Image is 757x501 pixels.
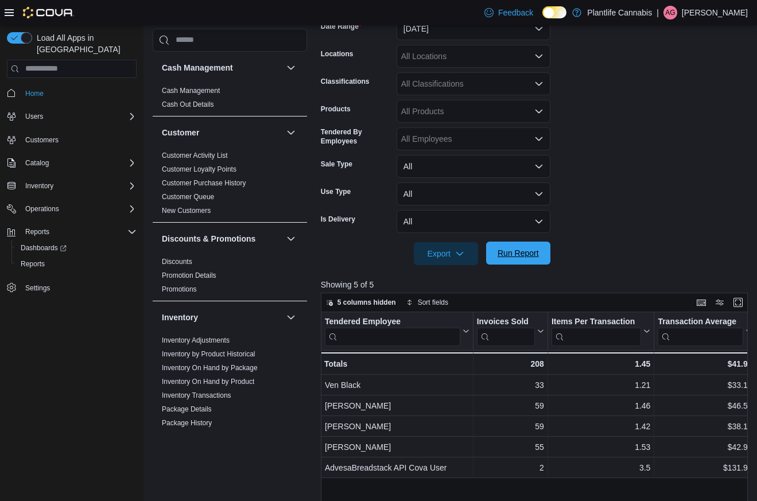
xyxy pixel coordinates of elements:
[658,316,743,345] div: Transaction Average
[21,259,45,269] span: Reports
[658,316,743,327] div: Transaction Average
[162,285,197,293] a: Promotions
[162,285,197,294] span: Promotions
[16,241,137,255] span: Dashboards
[162,377,254,386] span: Inventory On Hand by Product
[21,202,137,216] span: Operations
[25,135,59,145] span: Customers
[321,160,352,169] label: Sale Type
[552,316,651,345] button: Items Per Transaction
[658,357,752,371] div: $41.90
[162,192,214,201] span: Customer Queue
[542,6,566,18] input: Dark Mode
[25,112,43,121] span: Users
[11,256,141,272] button: Reports
[321,49,354,59] label: Locations
[162,127,199,138] h3: Customer
[663,6,677,20] div: Angelo Gomez
[476,316,544,345] button: Invoices Sold
[162,152,228,160] a: Customer Activity List
[321,215,355,224] label: Is Delivery
[2,279,141,296] button: Settings
[682,6,748,20] p: [PERSON_NAME]
[16,257,137,271] span: Reports
[25,89,44,98] span: Home
[16,257,49,271] a: Reports
[325,378,469,392] div: Ven Black
[321,22,362,31] label: Date Range
[162,62,282,73] button: Cash Management
[321,104,351,114] label: Products
[694,296,708,309] button: Keyboard shortcuts
[162,233,255,244] h3: Discounts & Promotions
[21,280,137,294] span: Settings
[162,151,228,160] span: Customer Activity List
[2,108,141,125] button: Users
[153,149,307,222] div: Customer
[325,420,469,433] div: [PERSON_NAME]
[321,296,401,309] button: 5 columns hidden
[325,316,460,327] div: Tendered Employee
[658,316,752,345] button: Transaction Average
[2,131,141,148] button: Customers
[162,87,220,95] a: Cash Management
[162,391,231,399] a: Inventory Transactions
[421,242,471,265] span: Export
[21,225,137,239] span: Reports
[21,86,137,100] span: Home
[162,258,192,266] a: Discounts
[162,312,198,323] h3: Inventory
[162,419,212,427] a: Package History
[542,18,543,19] span: Dark Mode
[162,350,255,358] a: Inventory by Product Historical
[325,316,469,345] button: Tendered Employee
[2,224,141,240] button: Reports
[325,399,469,413] div: [PERSON_NAME]
[321,279,752,290] p: Showing 5 of 5
[21,202,64,216] button: Operations
[162,405,212,413] a: Package Details
[25,158,49,168] span: Catalog
[324,357,469,371] div: Totals
[21,110,48,123] button: Users
[325,461,469,475] div: AdvesaBreadstack API Cova User
[397,210,550,233] button: All
[284,61,298,75] button: Cash Management
[498,7,533,18] span: Feedback
[534,134,544,143] button: Open list of options
[658,378,752,392] div: $33.15
[658,461,752,475] div: $131.97
[480,1,538,24] a: Feedback
[162,378,254,386] a: Inventory On Hand by Product
[162,207,211,215] a: New Customers
[414,242,478,265] button: Export
[476,461,544,475] div: 2
[321,127,392,146] label: Tendered By Employees
[162,127,282,138] button: Customer
[21,133,63,147] a: Customers
[2,178,141,194] button: Inventory
[476,399,544,413] div: 59
[25,204,59,213] span: Operations
[162,363,258,372] span: Inventory On Hand by Package
[476,378,544,392] div: 33
[162,165,236,173] a: Customer Loyalty Points
[476,316,534,345] div: Invoices Sold
[162,271,216,280] span: Promotion Details
[162,233,282,244] button: Discounts & Promotions
[162,62,233,73] h3: Cash Management
[552,316,642,327] div: Items Per Transaction
[498,247,539,259] span: Run Report
[476,420,544,433] div: 59
[337,298,396,307] span: 5 columns hidden
[486,242,550,265] button: Run Report
[402,296,453,309] button: Sort fields
[552,440,651,454] div: 1.53
[162,178,246,188] span: Customer Purchase History
[658,399,752,413] div: $46.50
[397,17,550,40] button: [DATE]
[552,461,651,475] div: 3.5
[153,84,307,116] div: Cash Management
[21,110,137,123] span: Users
[21,87,48,100] a: Home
